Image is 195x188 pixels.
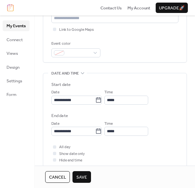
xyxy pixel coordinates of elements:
[100,5,122,11] a: Contact Us
[59,144,71,150] span: All day
[6,37,23,43] span: Connect
[51,41,99,47] div: Event color
[3,76,30,86] a: Settings
[49,174,66,181] span: Cancel
[51,70,79,77] span: Date and time
[3,34,30,45] a: Connect
[3,89,30,100] a: Form
[59,151,85,157] span: Show date only
[6,78,22,84] span: Settings
[51,81,71,88] div: Start date
[127,5,150,11] a: My Account
[6,23,26,29] span: My Events
[72,171,91,183] button: Save
[59,157,82,164] span: Hide end time
[51,121,59,127] span: Date
[51,112,68,119] div: End date
[104,121,113,127] span: Time
[104,89,113,96] span: Time
[3,48,30,58] a: Views
[45,171,70,183] button: Cancel
[156,3,188,13] button: Upgrade🚀
[3,20,30,31] a: My Events
[51,89,59,96] span: Date
[3,62,30,72] a: Design
[6,64,19,71] span: Design
[76,174,87,181] span: Save
[6,50,18,57] span: Views
[6,91,17,98] span: Form
[7,4,14,11] img: logo
[159,5,185,11] span: Upgrade 🚀
[59,27,94,33] span: Link to Google Maps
